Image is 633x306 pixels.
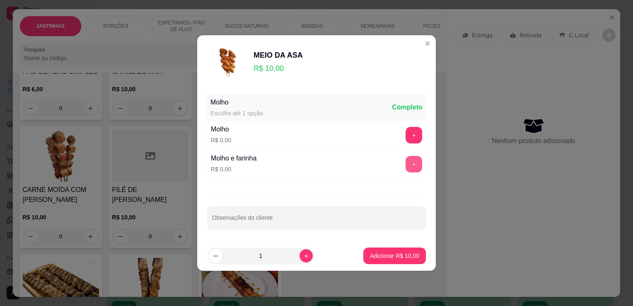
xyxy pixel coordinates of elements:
[392,102,423,112] div: Completo
[211,153,256,163] div: Molho e farinha
[363,248,426,264] button: Adicionar R$ 10,00
[211,124,231,134] div: Molho
[211,165,256,173] p: R$ 0,00
[209,249,222,262] button: decrease-product-quantity
[406,127,422,143] button: add
[212,217,421,225] input: Observações do cliente
[207,42,249,83] img: product-image
[211,136,231,144] p: R$ 0,00
[254,49,303,61] div: MEIO DA ASA
[210,97,263,107] div: Molho
[254,63,303,74] p: R$ 10,00
[370,252,419,260] p: Adicionar R$ 10,00
[406,156,422,172] button: add
[421,37,434,50] button: Close
[300,249,313,262] button: increase-product-quantity
[210,109,263,117] div: Escolha até 1 opção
